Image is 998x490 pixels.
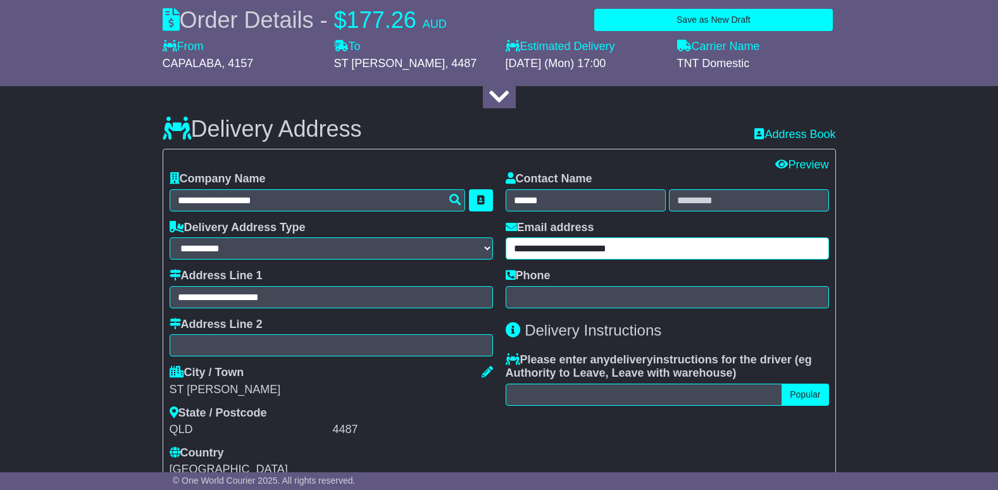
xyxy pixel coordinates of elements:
label: From [163,40,204,54]
div: ST [PERSON_NAME] [170,383,493,397]
button: Save as New Draft [594,9,832,31]
span: $ [334,7,347,33]
span: , 4487 [445,57,477,70]
label: Contact Name [506,172,592,186]
span: 177.26 [347,7,416,33]
span: , 4157 [221,57,253,70]
span: Delivery Instructions [525,322,661,339]
div: Order Details - [163,6,447,34]
label: City / Town [170,366,244,380]
span: CAPALABA [163,57,222,70]
span: © One World Courier 2025. All rights reserved. [173,475,356,486]
label: Estimated Delivery [506,40,664,54]
div: TNT Domestic [677,57,836,71]
label: Please enter any instructions for the driver ( ) [506,353,829,380]
span: AUD [423,18,447,30]
a: Preview [775,158,828,171]
div: 4487 [333,423,493,437]
label: Carrier Name [677,40,760,54]
label: Email address [506,221,594,235]
div: [DATE] (Mon) 17:00 [506,57,664,71]
label: Country [170,446,224,460]
span: delivery [610,353,653,366]
label: Company Name [170,172,266,186]
h3: Delivery Address [163,116,362,142]
span: ST [PERSON_NAME] [334,57,446,70]
label: State / Postcode [170,406,267,420]
a: Address Book [754,128,835,141]
label: Phone [506,269,551,283]
span: eg Authority to Leave, Leave with warehouse [506,353,812,380]
label: Address Line 1 [170,269,263,283]
span: [GEOGRAPHIC_DATA] [170,463,288,475]
label: Address Line 2 [170,318,263,332]
button: Popular [782,384,828,406]
label: Delivery Address Type [170,221,306,235]
label: To [334,40,361,54]
div: QLD [170,423,330,437]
